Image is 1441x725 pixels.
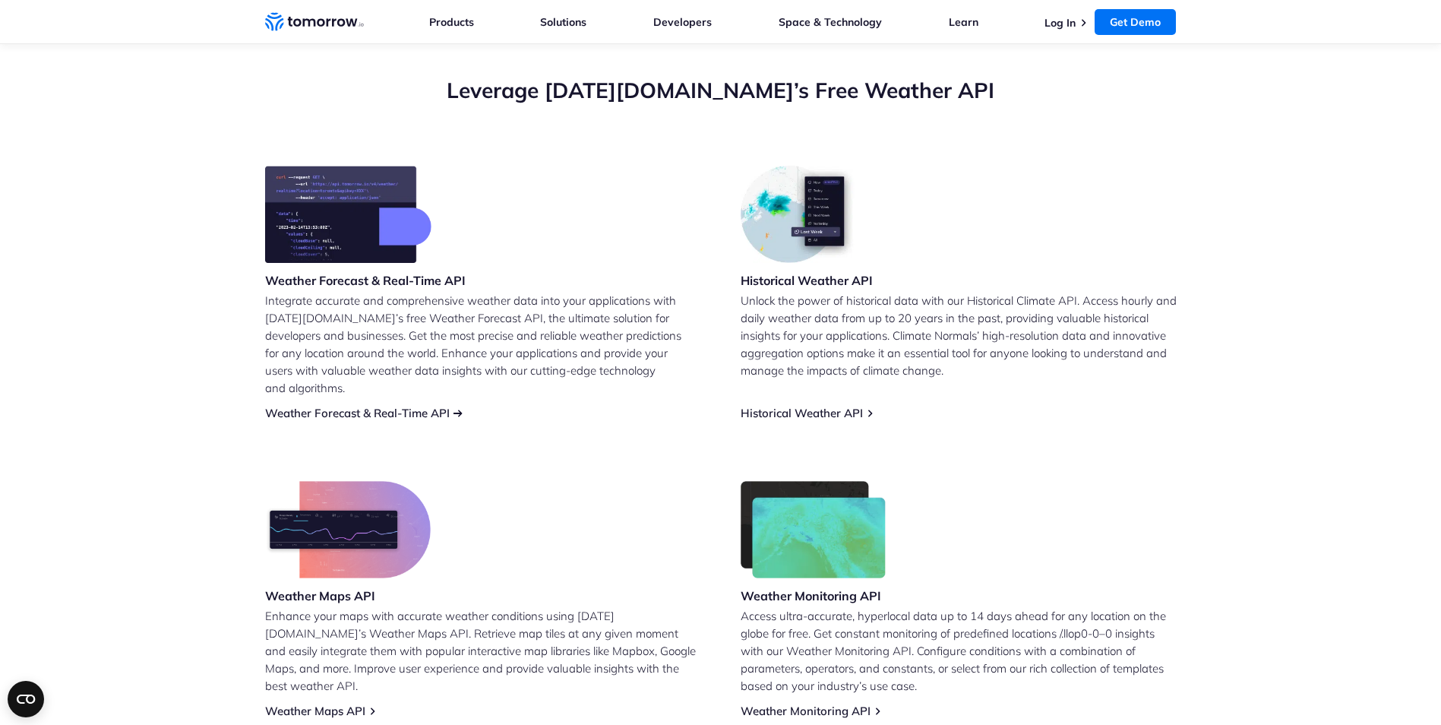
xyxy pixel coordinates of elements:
[265,272,466,289] h3: Weather Forecast & Real-Time API
[741,272,873,289] h3: Historical Weather API
[653,15,712,29] a: Developers
[265,76,1177,105] h2: Leverage [DATE][DOMAIN_NAME]’s Free Weather API
[8,681,44,717] button: Open CMP widget
[949,15,978,29] a: Learn
[429,15,474,29] a: Products
[265,292,701,397] p: Integrate accurate and comprehensive weather data into your applications with [DATE][DOMAIN_NAME]...
[1044,16,1076,30] a: Log In
[265,587,431,604] h3: Weather Maps API
[265,406,450,420] a: Weather Forecast & Real-Time API
[741,406,863,420] a: Historical Weather API
[265,607,701,695] p: Enhance your maps with accurate weather conditions using [DATE][DOMAIN_NAME]’s Weather Maps API. ...
[779,15,882,29] a: Space & Technology
[741,704,871,718] a: Weather Monitoring API
[265,704,365,718] a: Weather Maps API
[741,292,1177,379] p: Unlock the power of historical data with our Historical Climate API. Access hourly and daily weat...
[1095,9,1176,35] a: Get Demo
[741,587,886,604] h3: Weather Monitoring API
[741,607,1177,695] p: Access ultra-accurate, hyperlocal data up to 14 days ahead for any location on the globe for free...
[540,15,586,29] a: Solutions
[265,11,364,33] a: Home link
